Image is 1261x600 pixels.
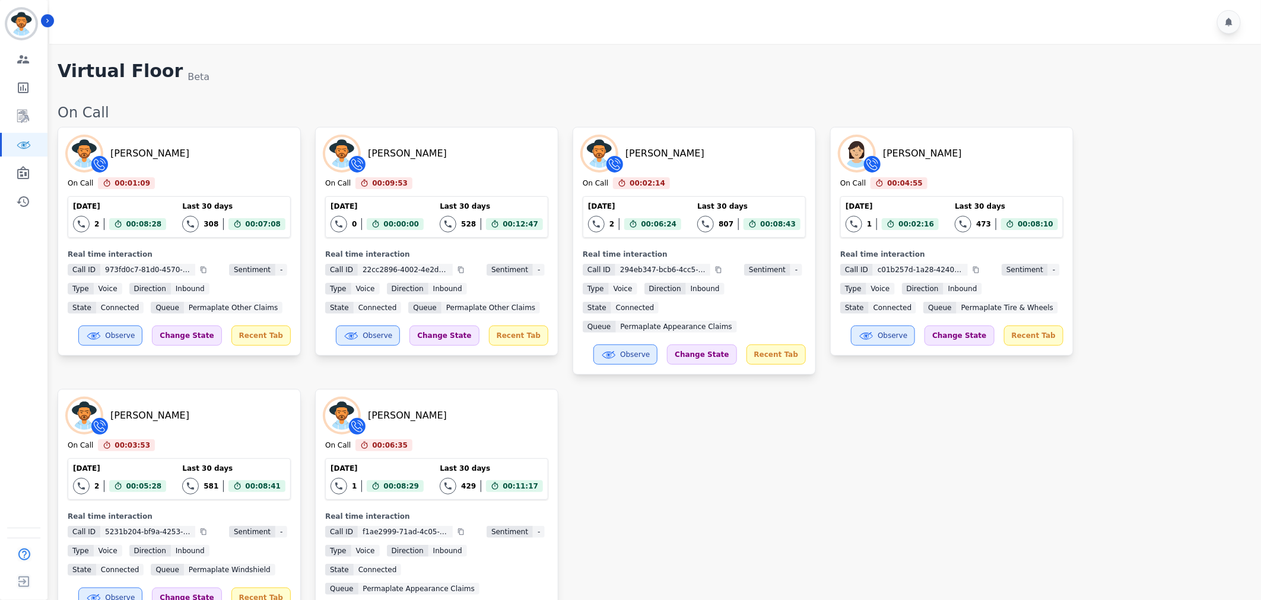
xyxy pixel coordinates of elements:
[184,302,282,314] span: Permaplate Other Claims
[383,218,419,230] span: 00:00:00
[182,464,285,473] div: Last 30 days
[747,344,806,365] div: Recent Tab
[851,325,915,346] button: Observe
[1018,218,1053,230] span: 00:08:10
[182,202,285,211] div: Last 30 days
[368,146,447,161] div: [PERSON_NAME]
[867,219,872,229] div: 1
[68,441,93,451] div: On Call
[840,264,873,276] span: Call ID
[925,325,994,346] div: Change State
[372,439,408,451] span: 00:06:35
[325,583,358,595] span: Queue
[110,146,189,161] div: [PERSON_NAME]
[898,218,934,230] span: 00:02:16
[325,302,354,314] span: State
[630,177,665,189] span: 00:02:14
[533,526,545,538] span: -
[245,480,281,492] span: 00:08:41
[440,464,543,473] div: Last 30 days
[96,564,144,576] span: connected
[105,331,135,340] span: Observe
[846,202,939,211] div: [DATE]
[68,283,94,295] span: Type
[325,137,358,170] img: Avatar
[1002,264,1048,276] span: Sentiment
[325,564,354,576] span: State
[68,264,100,276] span: Call ID
[408,302,441,314] span: Queue
[503,218,538,230] span: 00:12:47
[440,202,543,211] div: Last 30 days
[461,219,476,229] div: 528
[336,325,400,346] button: Observe
[955,202,1058,211] div: Last 30 days
[719,219,733,229] div: 807
[489,325,548,346] div: Recent Tab
[115,439,150,451] span: 00:03:53
[866,283,895,295] span: voice
[204,481,218,491] div: 581
[583,321,615,333] span: Queue
[184,564,275,576] span: Permaplate Windshield
[533,264,545,276] span: -
[126,218,161,230] span: 00:08:28
[68,302,96,314] span: State
[7,9,36,38] img: Bordered avatar
[94,219,99,229] div: 2
[152,325,221,346] div: Change State
[78,325,142,346] button: Observe
[151,302,183,314] span: Queue
[387,283,428,295] span: Direction
[583,178,608,189] div: On Call
[583,283,609,295] span: Type
[351,545,380,557] span: voice
[68,137,101,170] img: Avatar
[487,526,533,538] span: Sentiment
[840,178,866,189] div: On Call
[583,302,611,314] span: State
[94,545,122,557] span: voice
[428,545,467,557] span: inbound
[94,481,99,491] div: 2
[129,283,171,295] span: Direction
[358,264,453,276] span: 22cc2896-4002-4e2d-9c2e-d91403f0aaab
[883,146,962,161] div: [PERSON_NAME]
[583,264,615,276] span: Call ID
[760,218,796,230] span: 00:08:43
[100,526,195,538] span: 5231b204-bf9a-4253-99c7-814ef5c9e33f
[275,264,287,276] span: -
[352,481,357,491] div: 1
[275,526,287,538] span: -
[620,350,650,359] span: Observe
[58,103,1249,122] div: On Call
[126,480,161,492] span: 00:05:28
[487,264,533,276] span: Sentiment
[188,70,209,84] div: Beta
[115,177,150,189] span: 00:01:09
[609,283,637,295] span: voice
[110,408,189,423] div: [PERSON_NAME]
[697,202,801,211] div: Last 30 days
[325,545,351,557] span: Type
[325,250,548,259] div: Real time interaction
[878,331,907,340] span: Observe
[625,146,704,161] div: [PERSON_NAME]
[840,137,874,170] img: Avatar
[667,344,736,365] div: Change State
[171,283,209,295] span: inbound
[68,178,93,189] div: On Call
[331,202,424,211] div: [DATE]
[96,302,144,314] span: connected
[68,564,96,576] span: State
[944,283,982,295] span: inbound
[923,302,956,314] span: Queue
[641,218,676,230] span: 00:06:24
[73,464,166,473] div: [DATE]
[129,545,171,557] span: Direction
[229,264,275,276] span: Sentiment
[503,480,538,492] span: 00:11:17
[368,408,447,423] div: [PERSON_NAME]
[325,399,358,432] img: Avatar
[325,526,358,538] span: Call ID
